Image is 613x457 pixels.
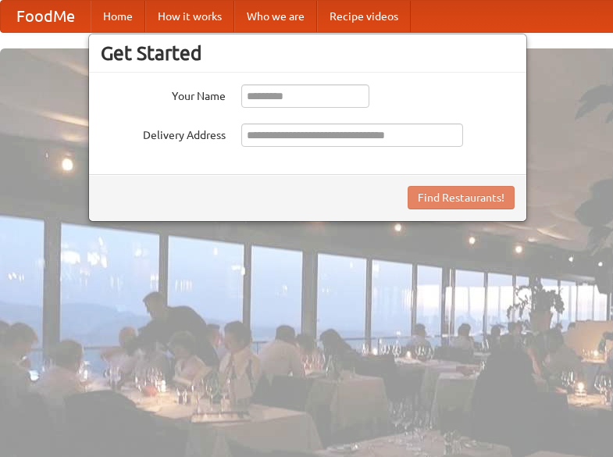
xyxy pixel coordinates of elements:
[101,41,515,65] h3: Get Started
[101,84,226,104] label: Your Name
[317,1,411,32] a: Recipe videos
[145,1,234,32] a: How it works
[408,186,515,209] button: Find Restaurants!
[1,1,91,32] a: FoodMe
[91,1,145,32] a: Home
[101,123,226,143] label: Delivery Address
[234,1,317,32] a: Who we are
